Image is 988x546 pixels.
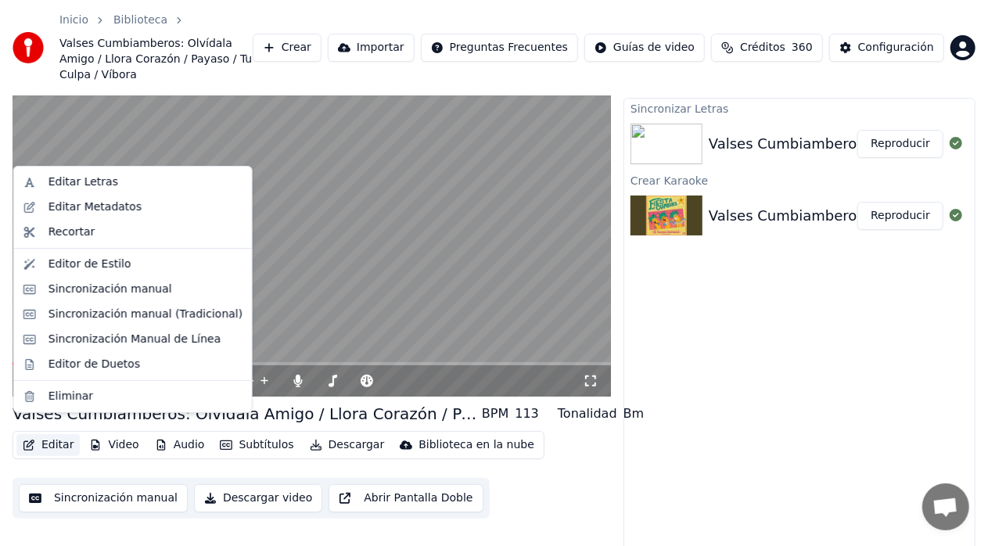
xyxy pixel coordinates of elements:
button: Crear [253,34,322,62]
span: 360 [792,40,813,56]
div: Sincronización Manual de Línea [49,332,221,347]
button: Subtítulos [214,434,300,456]
nav: breadcrumb [59,13,253,83]
div: Sincronización manual (Tradicional) [49,307,243,322]
div: Valses Cumbiamberos: Olvídala Amigo / Llora Corazón / Payaso / Tu Culpa / Víbora [13,403,482,425]
button: Guías de video [584,34,705,62]
a: Chat abierto [922,483,969,530]
button: Reproducir [857,202,943,230]
div: Tonalidad [558,404,617,423]
button: Editar [16,434,80,456]
button: Reproducir [857,130,943,158]
div: Editor de Estilo [49,257,131,272]
div: Configuración [858,40,934,56]
button: Créditos360 [711,34,823,62]
button: Descargar [304,434,391,456]
div: Crear Karaoke [624,171,975,189]
span: Valses Cumbiamberos: Olvídala Amigo / Llora Corazón / Payaso / Tu Culpa / Víbora [59,36,253,83]
div: Editar Metadatos [49,199,142,215]
div: Recortar [49,225,95,240]
div: BPM [482,404,508,423]
img: youka [13,32,44,63]
button: Sincronización manual [19,484,188,512]
span: Créditos [740,40,785,56]
button: Descargar video [194,484,322,512]
button: Abrir Pantalla Doble [329,484,483,512]
button: Configuración [829,34,944,62]
button: Audio [149,434,211,456]
div: Editor de Duetos [49,357,140,372]
div: Sincronizar Letras [624,99,975,117]
a: Biblioteca [113,13,167,28]
button: Importar [328,34,415,62]
div: Eliminar [49,389,93,404]
div: 113 [515,404,539,423]
div: Biblioteca en la nube [419,437,534,453]
button: Preguntas Frecuentes [421,34,578,62]
button: Video [83,434,145,456]
div: Editar Letras [49,174,118,190]
a: Inicio [59,13,88,28]
div: Sincronización manual [49,282,172,297]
